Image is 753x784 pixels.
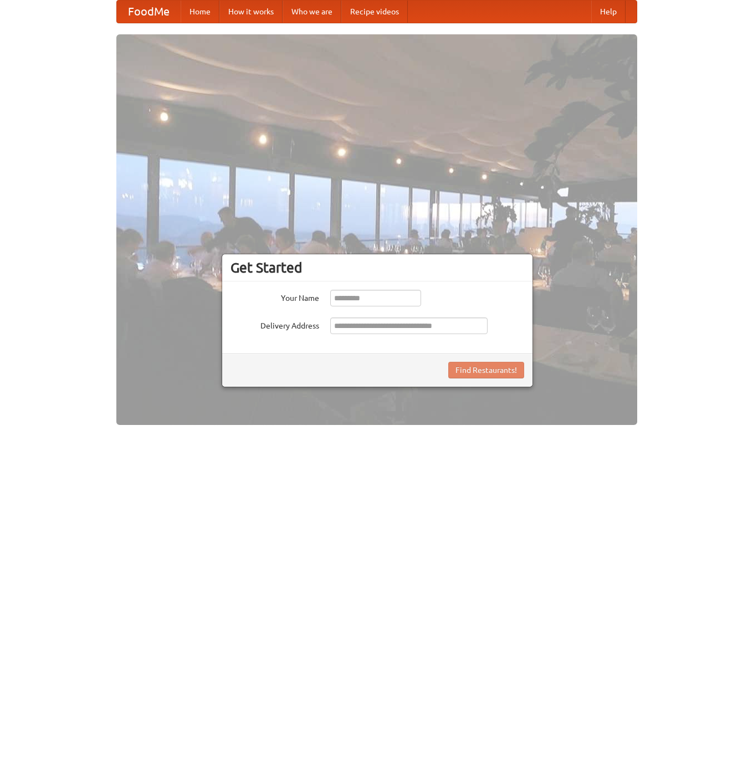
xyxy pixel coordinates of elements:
[283,1,341,23] a: Who we are
[219,1,283,23] a: How it works
[230,317,319,331] label: Delivery Address
[181,1,219,23] a: Home
[230,290,319,304] label: Your Name
[341,1,408,23] a: Recipe videos
[591,1,626,23] a: Help
[117,1,181,23] a: FoodMe
[448,362,524,378] button: Find Restaurants!
[230,259,524,276] h3: Get Started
